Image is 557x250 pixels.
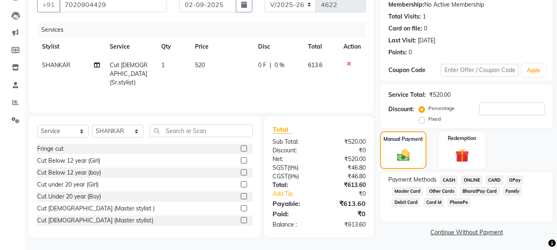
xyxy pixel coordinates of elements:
div: 1 [423,12,426,21]
span: Other Cards [426,187,457,196]
span: CASH [440,175,458,185]
span: CGST [273,173,288,180]
div: 0 [424,24,427,33]
div: ₹613.60 [319,199,372,208]
input: Search or Scan [150,124,253,137]
div: [DATE] [418,36,435,45]
div: Cut under 20 year (Girl) [37,180,99,189]
span: 613.6 [308,61,322,69]
span: 520 [195,61,205,69]
span: Debit Card [392,198,420,207]
div: Discount: [388,105,414,114]
th: Price [190,37,253,56]
label: Fixed [428,115,441,123]
div: Membership: [388,0,424,9]
label: Manual Payment [383,136,423,143]
div: ₹613.60 [319,181,372,189]
div: No Active Membership [388,0,545,9]
img: _gift.svg [451,147,473,164]
div: ( ) [266,164,319,172]
span: Payment Methods [388,175,437,184]
div: Last Visit: [388,36,416,45]
div: ₹46.80 [319,164,372,172]
img: _cash.svg [393,148,414,163]
div: Coupon Code [388,66,440,75]
span: Total [273,125,291,134]
div: Balance : [266,220,319,229]
div: ₹0 [319,209,372,219]
div: ( ) [266,172,319,181]
div: Points: [388,48,407,57]
div: ₹520.00 [429,91,451,99]
div: Discount: [266,146,319,155]
label: Redemption [448,135,476,142]
div: Cut Below 12 year (boy) [37,168,101,177]
button: Apply [522,64,545,77]
div: ₹0 [319,146,372,155]
div: 0 [409,48,412,57]
div: Service Total: [388,91,426,99]
div: ₹613.60 [319,220,372,229]
div: Net: [266,155,319,164]
div: Cut [DEMOGRAPHIC_DATA] (Master stylist) [37,216,153,225]
span: 0 % [275,61,284,70]
div: Total Visits: [388,12,421,21]
a: Continue Without Payment [382,228,551,237]
span: Family [503,187,522,196]
div: Card on file: [388,24,422,33]
div: Payable: [266,199,319,208]
span: Card M [423,198,444,207]
div: ₹46.80 [319,172,372,181]
span: 9% [289,173,297,180]
div: Fringe cut [37,145,63,153]
span: PhonePe [447,198,471,207]
span: 0 F [258,61,266,70]
div: Services [38,22,372,37]
span: BharatPay Card [460,187,500,196]
div: ₹520.00 [319,138,372,146]
div: ₹0 [328,189,372,198]
th: Qty [156,37,190,56]
span: ONLINE [461,175,482,185]
a: Add Tip [266,189,328,198]
th: Disc [253,37,303,56]
div: Sub Total: [266,138,319,146]
span: 1 [161,61,165,69]
span: Cut [DEMOGRAPHIC_DATA] (Sr.stylist) [110,61,148,86]
th: Total [303,37,338,56]
label: Percentage [428,105,455,112]
div: Cut Below 12 year (Girl) [37,157,100,165]
input: Enter Offer / Coupon Code [441,64,519,77]
span: | [270,61,271,70]
span: SHANKAR [42,61,71,69]
div: Total: [266,181,319,189]
span: CARD [486,175,503,185]
th: Stylist [37,37,105,56]
span: SGST [273,164,287,171]
th: Action [338,37,366,56]
div: Paid: [266,209,319,219]
span: Master Card [392,187,423,196]
span: 9% [289,164,297,171]
div: Cut [DEMOGRAPHIC_DATA] (Master stylist ) [37,204,155,213]
div: ₹520.00 [319,155,372,164]
th: Service [105,37,156,56]
div: Cut Under 20 year (Boy) [37,192,101,201]
span: GPay [507,175,524,185]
